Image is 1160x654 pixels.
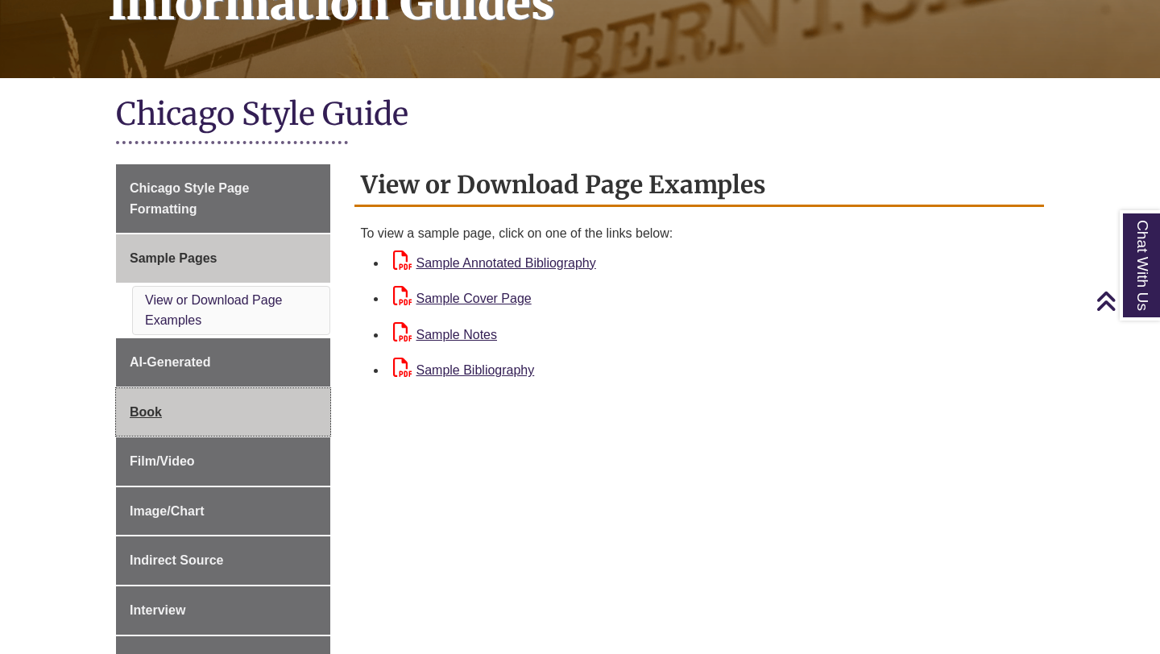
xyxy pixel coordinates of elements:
[116,437,330,486] a: Film/Video
[116,164,330,233] a: Chicago Style Page Formatting
[130,603,185,617] span: Interview
[393,292,532,305] a: Sample Cover Page
[393,328,498,341] a: Sample Notes
[130,181,250,216] span: Chicago Style Page Formatting
[361,223,1038,244] div: To view a sample page, click on one of the links below:
[130,504,204,518] span: Image/Chart
[116,388,330,437] a: Book
[116,487,330,536] a: Image/Chart
[1096,290,1156,312] a: Back to Top
[130,355,210,369] span: AI-Generated
[354,164,1045,207] h2: View or Download Page Examples
[116,338,330,387] a: AI-Generated
[393,256,596,270] a: Sample Annotated Bibliography
[393,363,535,377] a: Sample Bibliography
[130,454,195,468] span: Film/Video
[130,553,223,567] span: Indirect Source
[116,536,330,585] a: Indirect Source
[130,405,162,419] span: Book
[116,586,330,635] a: Interview
[116,94,1044,137] h1: Chicago Style Guide
[145,293,282,328] a: View or Download Page Examples
[130,251,217,265] span: Sample Pages
[116,234,330,283] a: Sample Pages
